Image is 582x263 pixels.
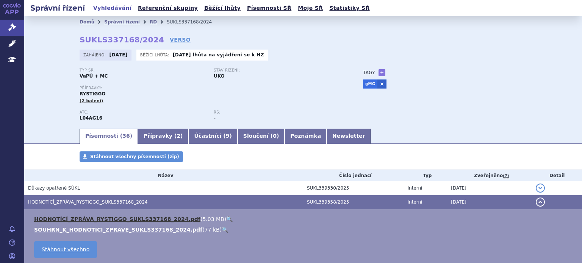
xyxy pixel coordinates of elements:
td: [DATE] [447,181,532,195]
p: Stav řízení: [214,68,340,73]
a: RD [150,19,157,25]
strong: UKO [214,73,225,79]
a: 🔍 [222,227,228,233]
a: HODNOTÍCÍ_ZPRÁVA_RYSTIGGO_SUKLS337168_2024.pdf [34,216,200,222]
p: Přípravky: [80,86,348,90]
span: Zahájeno: [83,52,107,58]
a: Účastníci (9) [188,129,237,144]
h2: Správní řízení [24,3,91,13]
th: Typ [404,170,447,181]
td: SUKL339330/2025 [303,181,404,195]
strong: [DATE] [173,52,191,58]
p: RS: [214,110,340,115]
a: Běžící lhůty [202,3,243,13]
span: RYSTIGGO [80,91,105,96]
td: SUKL339358/2025 [303,195,404,209]
strong: ROZANOLIXIZUMAB [80,115,102,121]
strong: VaPÚ + MC [80,73,108,79]
a: Statistiky SŘ [327,3,372,13]
a: Moje SŘ [296,3,325,13]
p: Typ SŘ: [80,68,206,73]
strong: - [214,115,216,121]
a: SOUHRN_K_HODNOTÍCÍ_ZPRÁVĚ_SUKLS337168_2024.pdf [34,227,202,233]
button: detail [536,184,545,193]
span: 77 kB [205,227,220,233]
span: Interní [408,185,422,191]
td: [DATE] [447,195,532,209]
h3: Tagy [363,68,375,77]
button: detail [536,198,545,207]
p: ATC: [80,110,206,115]
span: Stáhnout všechny písemnosti (zip) [90,154,179,159]
a: Přípravky (2) [138,129,188,144]
span: Běžící lhůta: [140,52,171,58]
a: VERSO [170,36,191,44]
th: Číslo jednací [303,170,404,181]
a: lhůta na vyjádření se k HZ [193,52,264,58]
p: - [173,52,264,58]
a: Písemnosti (36) [80,129,138,144]
a: Stáhnout všechno [34,241,97,258]
li: SUKLS337168/2024 [167,16,222,28]
a: Stáhnout všechny písemnosti (zip) [80,151,183,162]
th: Zveřejněno [447,170,532,181]
span: HODNOTÍCÍ_ZPRÁVA_RYSTIGGO_SUKLS337168_2024 [28,199,148,205]
a: Správní řízení [104,19,140,25]
a: Písemnosti SŘ [245,3,294,13]
a: + [379,69,385,76]
strong: SUKLS337168/2024 [80,35,164,44]
a: Sloučení (0) [238,129,285,144]
span: 0 [273,133,277,139]
span: 2 [177,133,180,139]
a: 🔍 [226,216,233,222]
span: 36 [122,133,130,139]
th: Název [24,170,303,181]
span: Interní [408,199,422,205]
span: 5.03 MB [202,216,224,222]
a: Poznámka [285,129,327,144]
a: Vyhledávání [91,3,134,13]
abbr: (?) [503,173,509,179]
a: Domů [80,19,94,25]
span: (2 balení) [80,98,103,103]
a: Newsletter [327,129,371,144]
span: Důkazy opatřené SÚKL [28,185,80,191]
li: ( ) [34,226,574,233]
strong: [DATE] [110,52,128,58]
th: Detail [532,170,582,181]
span: 9 [226,133,230,139]
a: Referenční skupiny [136,3,200,13]
li: ( ) [34,215,574,223]
a: gMG [363,79,377,89]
